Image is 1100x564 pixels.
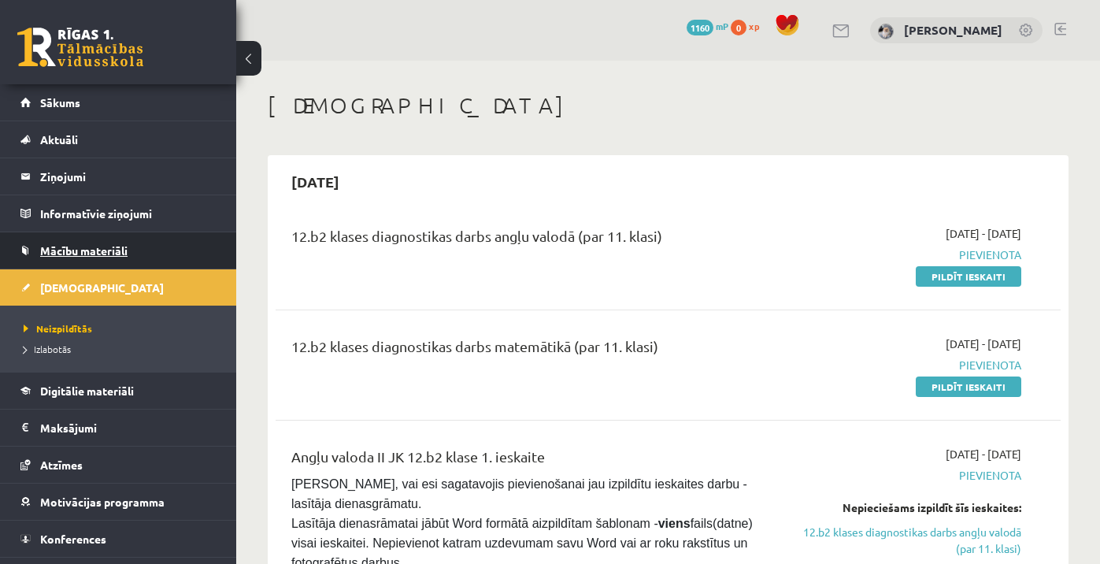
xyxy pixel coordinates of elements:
a: Konferences [20,521,217,557]
h1: [DEMOGRAPHIC_DATA] [268,92,1069,119]
span: [DATE] - [DATE] [946,225,1021,242]
span: Aktuāli [40,132,78,147]
strong: viens [658,517,691,530]
span: Pievienota [794,357,1021,373]
a: [PERSON_NAME] [904,22,1002,38]
div: 12.b2 klases diagnostikas darbs angļu valodā (par 11. klasi) [291,225,770,254]
a: Sākums [20,84,217,121]
a: Maksājumi [20,410,217,446]
a: Pildīt ieskaiti [916,377,1021,397]
span: Mācību materiāli [40,243,128,258]
span: xp [749,20,759,32]
span: Neizpildītās [24,322,92,335]
a: Neizpildītās [24,321,220,336]
div: Nepieciešams izpildīt šīs ieskaites: [794,499,1021,516]
a: 1160 mP [687,20,728,32]
span: [DATE] - [DATE] [946,336,1021,352]
a: Izlabotās [24,342,220,356]
span: Atzīmes [40,458,83,472]
a: Informatīvie ziņojumi [20,195,217,232]
a: Rīgas 1. Tālmācības vidusskola [17,28,143,67]
span: 0 [731,20,746,35]
legend: Ziņojumi [40,158,217,195]
legend: Maksājumi [40,410,217,446]
span: Izlabotās [24,343,71,355]
a: 12.b2 klases diagnostikas darbs angļu valodā (par 11. klasi) [794,524,1021,557]
span: Konferences [40,532,106,546]
div: 12.b2 klases diagnostikas darbs matemātikā (par 11. klasi) [291,336,770,365]
a: [DEMOGRAPHIC_DATA] [20,269,217,306]
span: 1160 [687,20,713,35]
span: [DEMOGRAPHIC_DATA] [40,280,164,295]
span: Sākums [40,95,80,109]
img: Emīlija Kajaka [878,24,894,39]
span: Digitālie materiāli [40,384,134,398]
a: Aktuāli [20,121,217,158]
a: Ziņojumi [20,158,217,195]
a: Pildīt ieskaiti [916,266,1021,287]
span: [DATE] - [DATE] [946,446,1021,462]
div: Angļu valoda II JK 12.b2 klase 1. ieskaite [291,446,770,475]
span: Pievienota [794,467,1021,484]
a: Atzīmes [20,447,217,483]
span: Pievienota [794,247,1021,263]
a: Mācību materiāli [20,232,217,269]
h2: [DATE] [276,163,355,200]
a: Motivācijas programma [20,484,217,520]
a: 0 xp [731,20,767,32]
span: Motivācijas programma [40,495,165,509]
span: mP [716,20,728,32]
a: Digitālie materiāli [20,373,217,409]
legend: Informatīvie ziņojumi [40,195,217,232]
